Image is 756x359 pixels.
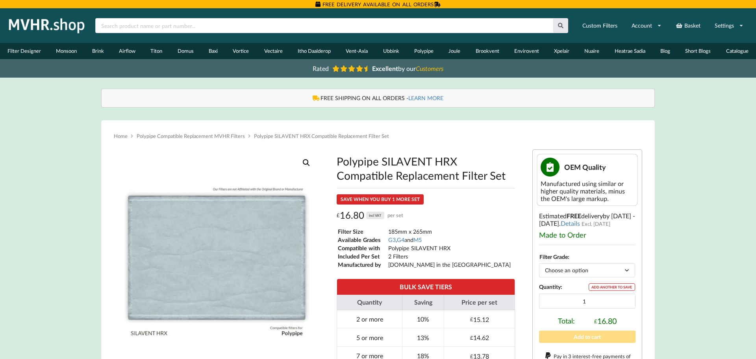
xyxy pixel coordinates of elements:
[444,295,514,310] th: Price per set
[299,156,313,170] a: View full-screen image gallery
[257,43,290,59] a: Vectaire
[388,253,511,260] td: 2 Filters
[564,163,606,171] span: OEM Quality
[388,261,511,268] td: [DOMAIN_NAME] in the [GEOGRAPHIC_DATA]
[402,295,444,310] th: Saving
[567,212,581,219] b: FREE
[372,65,443,72] span: by our
[407,43,441,59] a: Polypipe
[201,43,225,59] a: Baxi
[577,43,607,59] a: Nuaire
[290,43,338,59] a: Itho Daalderop
[594,318,597,324] span: £
[539,253,568,260] label: Filter Grade
[710,19,749,33] a: Settings
[337,253,387,260] td: Included Per Set
[470,335,473,341] span: £
[416,65,443,72] i: Customers
[470,316,473,322] span: £
[402,328,444,346] td: 13%
[539,294,636,309] input: Product quantity
[85,43,111,59] a: Brink
[114,133,128,139] a: Home
[225,43,256,59] a: Vortice
[408,95,443,101] a: LEARN MORE
[561,219,580,227] a: Details
[582,221,610,227] span: Excl. [DATE]
[653,43,678,59] a: Blog
[441,43,468,59] a: Joule
[307,62,449,75] a: Rated Excellentby ourCustomers
[95,18,553,33] input: Search product name or part number...
[254,133,389,139] span: Polypipe SILAVENT HRX Compatible Replacement Filter Set
[507,43,547,59] a: Envirovent
[558,316,575,326] span: Total:
[313,65,329,72] span: Rated
[366,212,384,219] div: incl VAT
[372,65,398,72] b: Excellent
[337,328,402,346] td: 5 or more
[337,154,515,182] h1: Polypipe SILAVENT HRX Compatible Replacement Filter Set
[114,149,320,355] img: Polypipe SILAVENT HRX Compatible MVHR Filter Replacement Set from MVHR.shop
[402,310,444,328] td: 10%
[539,331,636,343] button: Add to cart
[48,43,84,59] a: Monsoon
[143,43,170,59] a: Titon
[337,194,424,205] div: SAVE WHEN YOU BUY 1 MORE SET
[337,310,402,328] td: 2 or more
[109,94,647,102] div: FREE SHIPPING ON ALL ORDERS -
[337,209,340,221] span: £
[470,334,489,341] div: 14.62
[387,209,403,221] span: per set
[468,43,506,59] a: Brookvent
[337,236,387,244] td: Available Grades
[170,43,201,59] a: Domus
[577,19,623,33] a: Custom Filters
[337,261,387,268] td: Manufactured by
[6,16,88,35] img: mvhr.shop.png
[671,19,706,33] a: Basket
[626,19,667,33] a: Account
[589,283,635,291] div: ADD ANOTHER TO SAVE
[388,236,511,244] td: , and
[547,43,577,59] a: Xpelair
[111,43,143,59] a: Airflow
[539,231,636,239] div: Made to Order
[607,43,653,59] a: Heatrae Sadia
[337,279,514,294] th: BULK SAVE TIERS
[470,316,489,323] div: 15.12
[719,43,756,59] a: Catalogue
[337,244,387,252] td: Compatible with
[678,43,718,59] a: Short Blogs
[388,228,511,235] td: 185mm x 265mm
[388,244,511,252] td: Polypipe SILAVENT HRX
[541,180,634,202] div: Manufactured using similar or higher quality materials, minus the OEM's large markup.
[539,212,635,227] span: by [DATE] - [DATE]
[137,133,245,139] a: Polypipe Compatible Replacement MVHR Filters
[338,43,375,59] a: Vent-Axia
[388,236,396,243] a: G3
[337,209,403,221] div: 16.80
[375,43,406,59] a: Ubbink
[413,236,422,243] a: M5
[337,228,387,235] td: Filter Size
[337,295,402,310] th: Quantity
[594,316,617,326] div: 16.80
[397,236,404,243] a: G4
